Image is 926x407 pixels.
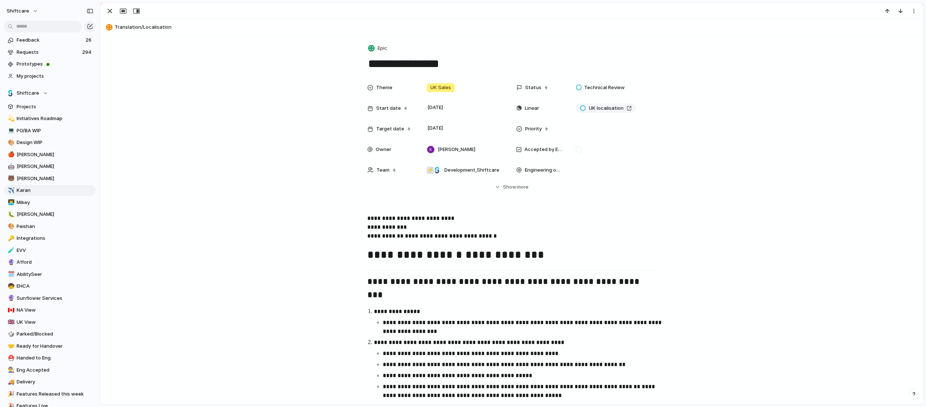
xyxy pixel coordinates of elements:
div: 🎲 [8,330,13,338]
span: 26 [86,36,93,44]
span: Development , Shiftcare [444,166,499,174]
span: Mikey [17,199,93,206]
span: Karan [17,187,93,194]
div: 🤝Ready for Handover [4,341,96,352]
a: ⛑️Handed to Eng. [4,352,96,364]
a: 🇬🇧UK View [4,317,96,328]
a: 💻PO/BA WIP [4,125,96,136]
a: Projects [4,101,96,112]
span: AbilitySeer [17,271,93,278]
span: [DATE] [426,124,445,133]
button: 🚚 [7,378,14,386]
div: 💻 [8,126,13,135]
button: 🍎 [7,151,14,158]
span: EVV [17,247,93,254]
span: Parked/Blocked [17,330,93,338]
a: 🐛[PERSON_NAME] [4,209,96,220]
div: 🇬🇧 [8,318,13,326]
span: more [517,183,528,191]
span: PO/BA WIP [17,127,93,134]
span: [PERSON_NAME] [438,146,475,153]
span: Start date [376,105,401,112]
button: 🤝 [7,343,14,350]
button: ⛑️ [7,354,14,362]
a: 🇨🇦NA View [4,305,96,316]
div: 🐻[PERSON_NAME] [4,173,96,184]
a: 🎨Design WIP [4,137,96,148]
span: [PERSON_NAME] [17,163,93,170]
span: Translation/Localisation [115,24,920,31]
div: 🧪 [8,246,13,255]
div: 🍎 [8,150,13,159]
a: 👨‍🏭Eng Accepted [4,365,96,376]
span: [DATE] [426,103,445,112]
button: 👨‍💻 [7,199,14,206]
span: Requests [17,49,80,56]
span: Afford [17,259,93,266]
button: Translation/Localisation [104,21,920,33]
div: 🤖[PERSON_NAME] [4,161,96,172]
button: Showmore [367,180,656,194]
div: 🎨 [8,138,13,147]
span: Eng Accepted [17,366,93,374]
a: 🧪EVV [4,245,96,256]
div: ⛑️ [8,354,13,362]
span: Ready for Handover [17,343,93,350]
span: Initiatives Roadmap [17,115,93,122]
span: Epic [378,45,387,52]
a: 👨‍💻Mikey [4,197,96,208]
button: 🎉 [7,390,14,398]
a: Prototypes [4,59,96,70]
button: 🧪 [7,247,14,254]
div: 🧒 [8,282,13,291]
a: 🚚Delivery [4,376,96,387]
span: Team [377,166,389,174]
span: Projects [17,103,93,110]
button: 🤖 [7,163,14,170]
button: 🐛 [7,211,14,218]
button: 🎲 [7,330,14,338]
span: My projects [17,73,93,80]
a: 💫Initiatives Roadmap [4,113,96,124]
button: 🎨 [7,139,14,146]
span: Sunflower Services [17,295,93,302]
span: Handed to Eng. [17,354,93,362]
div: 👨‍💻 [8,198,13,207]
a: 🎲Parked/Blocked [4,329,96,340]
span: Accepted by Engineering [524,146,563,153]
div: 👨‍🏭 [8,366,13,374]
button: Epic [367,43,389,54]
span: Priority [525,125,542,133]
span: Linear [525,105,539,112]
div: 🍎[PERSON_NAME] [4,149,96,160]
span: Status [525,84,541,91]
span: Peishan [17,223,93,230]
div: 🤝 [8,342,13,350]
span: [PERSON_NAME] [17,211,93,218]
a: 🎉Features Released this week [4,389,96,400]
div: 🎨 [8,222,13,231]
button: 🇨🇦 [7,306,14,314]
a: Requests294 [4,47,96,58]
div: 🐛 [8,210,13,219]
a: 🔮Sunflower Services [4,293,96,304]
div: 🗓️ [8,270,13,278]
div: ✈️ [8,186,13,195]
div: 🐻 [8,174,13,183]
span: [PERSON_NAME] [17,151,93,158]
a: 🧒EHCA [4,281,96,292]
span: Delivery [17,378,93,386]
span: Shiftcare [17,90,39,97]
div: 🔮 [8,258,13,267]
span: Feedback [17,36,83,44]
a: 🗓️AbilitySeer [4,269,96,280]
